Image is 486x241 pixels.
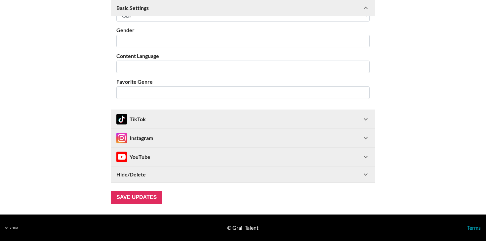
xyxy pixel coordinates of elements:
[111,167,375,182] div: Hide/Delete
[116,133,127,143] img: Instagram
[116,27,370,33] label: Gender
[116,78,370,85] label: Favorite Genre
[116,152,150,162] div: YouTube
[116,171,146,178] strong: Hide/Delete
[111,129,375,147] div: InstagramInstagram
[116,152,127,162] img: Instagram
[467,224,481,231] a: Terms
[111,191,162,204] input: Save Updates
[5,226,18,230] div: v 1.7.106
[116,53,370,59] label: Content Language
[111,148,375,166] div: InstagramYouTube
[116,5,149,11] strong: Basic Settings
[116,114,127,124] img: TikTok
[116,114,146,124] div: TikTok
[116,133,153,143] div: Instagram
[227,224,259,231] div: © Grail Talent
[111,110,375,128] div: TikTokTikTok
